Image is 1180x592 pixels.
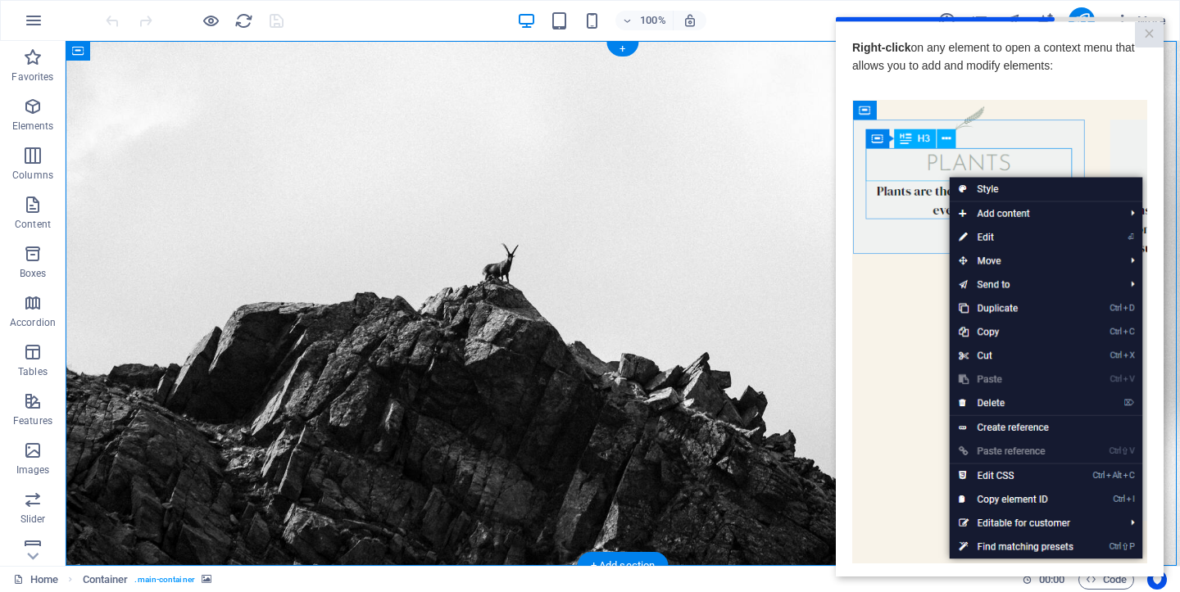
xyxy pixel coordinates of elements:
i: Reload page [234,11,253,30]
span: on any element to open a context menu that allows you to add and modify elements: [16,24,299,55]
button: navigator [1003,11,1023,30]
p: ​ [16,546,311,564]
i: This element contains a background [202,575,211,584]
span: 00 00 [1039,570,1064,590]
p: Boxes [20,267,47,280]
h6: Session time [1022,570,1065,590]
p: Columns [12,169,53,182]
span: More [1114,12,1166,29]
div: + Add section [578,552,669,580]
span: Code [1086,570,1127,590]
button: reload [234,11,253,30]
h6: 100% [640,11,666,30]
p: Slider [20,513,46,526]
button: Code [1078,570,1134,590]
button: Click here to leave preview mode and continue editing [201,11,220,30]
p: Favorites [11,70,53,84]
a: Click to cancel selection. Double-click to open Pages [13,570,58,590]
button: publish [1069,7,1095,34]
p: Features [13,414,52,427]
p: Tables [18,365,48,378]
p: Elements [12,120,54,133]
button: pages [970,11,990,30]
a: Close modal [299,5,328,30]
button: More [1108,7,1173,34]
nav: breadcrumb [83,570,211,590]
strong: Right-click [16,24,75,37]
i: On resize automatically adjust zoom level to fit chosen device. [683,13,697,28]
button: design [937,11,957,30]
span: Click to select. Double-click to edit [83,570,129,590]
i: Design (Ctrl+Alt+Y) [937,11,956,30]
p: Images [16,463,50,477]
span: : [1051,573,1053,585]
span: . main-container [134,570,194,590]
button: text_generator [1036,11,1055,30]
p: Content [15,218,51,231]
button: Usercentrics [1147,570,1167,590]
div: + [606,42,638,56]
button: 100% [615,11,674,30]
p: Accordion [10,316,56,329]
